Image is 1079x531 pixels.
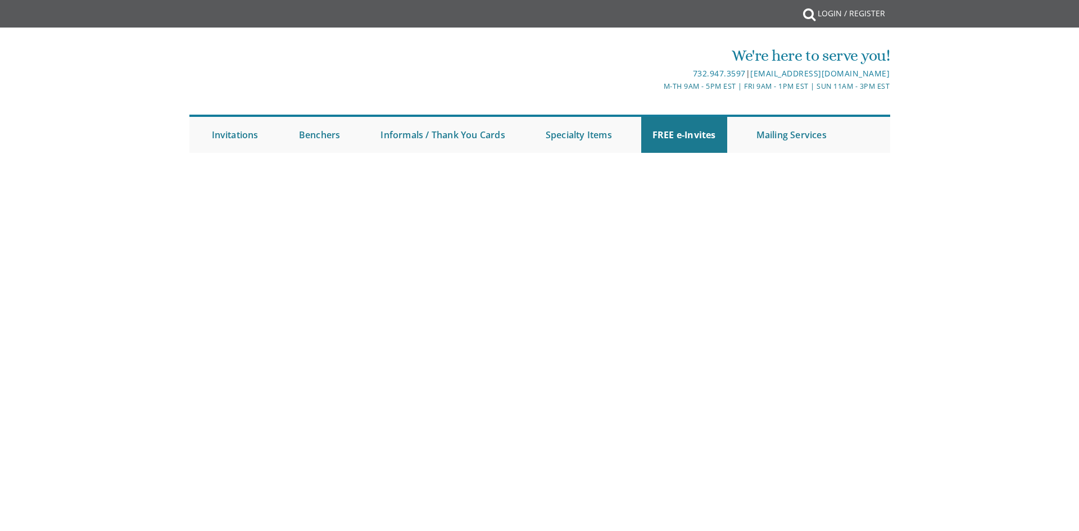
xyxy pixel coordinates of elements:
a: FREE e-Invites [641,117,727,153]
div: M-Th 9am - 5pm EST | Fri 9am - 1pm EST | Sun 11am - 3pm EST [423,80,890,92]
a: Mailing Services [745,117,838,153]
div: | [423,67,890,80]
a: Informals / Thank You Cards [369,117,516,153]
a: Benchers [288,117,352,153]
a: [EMAIL_ADDRESS][DOMAIN_NAME] [750,68,890,79]
div: We're here to serve you! [423,44,890,67]
a: 732.947.3597 [693,68,746,79]
a: Invitations [201,117,270,153]
a: Specialty Items [534,117,623,153]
